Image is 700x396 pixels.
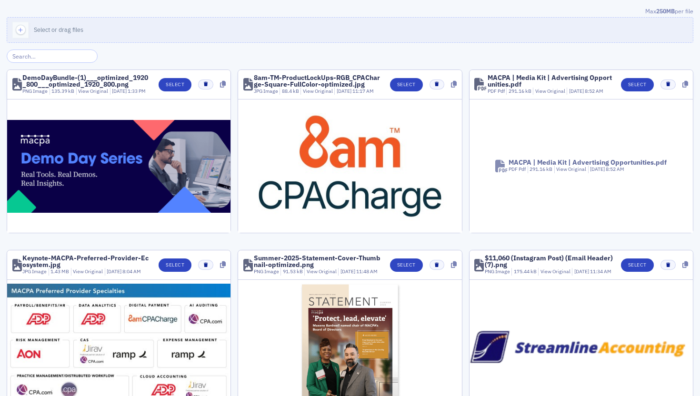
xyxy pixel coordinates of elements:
[73,268,103,275] a: View Original
[159,258,191,272] button: Select
[303,88,333,94] a: View Original
[7,49,98,63] input: Search…
[556,166,586,172] a: View Original
[254,88,278,95] div: JPG Image
[606,166,624,172] span: 8:52 AM
[159,78,191,91] button: Select
[7,7,693,17] div: Max per file
[50,88,75,95] div: 135.39 kB
[22,74,152,88] div: DemoDayBundle-(1)___optimized_1920_800___optimized_1920_800.png
[621,258,654,272] button: Select
[107,268,122,275] span: [DATE]
[656,7,675,15] span: 250MB
[590,166,606,172] span: [DATE]
[280,268,303,276] div: 91.53 kB
[7,17,693,43] button: Select or drag files
[78,88,108,94] a: View Original
[307,268,337,275] a: View Original
[49,268,70,276] div: 1.43 MB
[122,268,141,275] span: 8:04 AM
[254,255,383,268] div: Summer-2025-Statement-Cover-Thumbnail-optimized.png
[390,258,423,272] button: Select
[590,268,611,275] span: 11:34 AM
[585,88,603,94] span: 8:52 AM
[337,88,352,94] span: [DATE]
[22,268,47,276] div: JPG Image
[488,74,614,88] div: MACPA | Media Kit | Advertising Opportunities.pdf
[128,88,146,94] span: 1:33 PM
[488,88,505,95] div: PDF Pdf
[390,78,423,91] button: Select
[506,88,531,95] div: 291.16 kB
[528,166,553,173] div: 291.16 kB
[356,268,378,275] span: 11:48 AM
[22,88,48,95] div: PNG Image
[540,268,570,275] a: View Original
[509,166,526,173] div: PDF Pdf
[254,74,383,88] div: 8am-TM-ProductLockUps-RGB_CPACharge-Square-FullColor-optimized.jpg
[352,88,374,94] span: 11:17 AM
[535,88,565,94] a: View Original
[569,88,585,94] span: [DATE]
[112,88,128,94] span: [DATE]
[621,78,654,91] button: Select
[485,255,614,268] div: $11,060 (Instagram Post) (Email Header) (7).png
[574,268,590,275] span: [DATE]
[509,159,667,166] div: MACPA | Media Kit | Advertising Opportunities.pdf
[280,88,299,95] div: 88.4 kB
[485,268,510,276] div: PNG Image
[254,268,279,276] div: PNG Image
[22,255,152,268] div: Keynote-MACPA-Preferred-Provider-Ecosystem.jpg
[34,26,83,33] span: Select or drag files
[340,268,356,275] span: [DATE]
[511,268,537,276] div: 175.44 kB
